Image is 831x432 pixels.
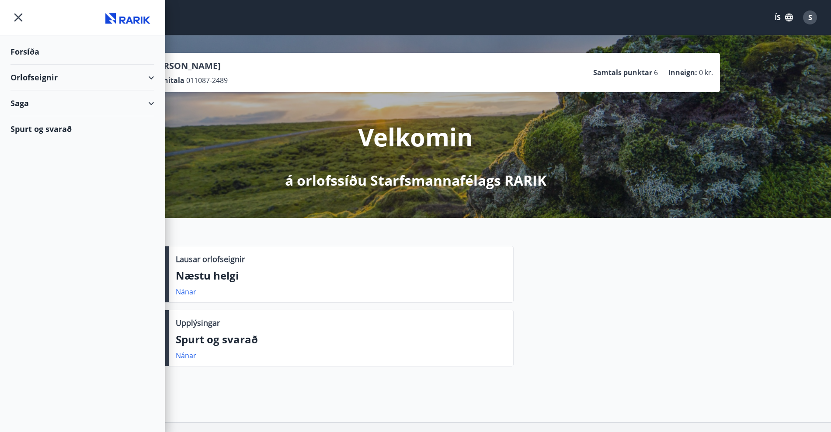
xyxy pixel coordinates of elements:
p: Kennitala [150,76,184,85]
p: Inneign : [668,68,697,77]
span: 0 kr. [699,68,713,77]
p: Samtals punktar [593,68,652,77]
p: Spurt og svarað [176,332,506,347]
p: Upplýsingar [176,317,220,328]
p: Velkomin [358,120,473,153]
a: Nánar [176,287,196,297]
button: S [800,7,821,28]
span: 6 [654,68,658,77]
p: [PERSON_NAME] [150,60,228,72]
button: menu [10,10,26,25]
div: Spurt og svarað [10,116,154,142]
img: union_logo [102,10,154,27]
p: Næstu helgi [176,268,506,283]
p: Lausar orlofseignir [176,253,245,265]
div: Forsíða [10,39,154,65]
p: á orlofssíðu Starfsmannafélags RARIK [285,171,546,190]
span: 011087-2489 [186,76,228,85]
span: S [808,13,812,22]
button: ÍS [770,10,798,25]
a: Nánar [176,351,196,360]
div: Saga [10,90,154,116]
div: Orlofseignir [10,65,154,90]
